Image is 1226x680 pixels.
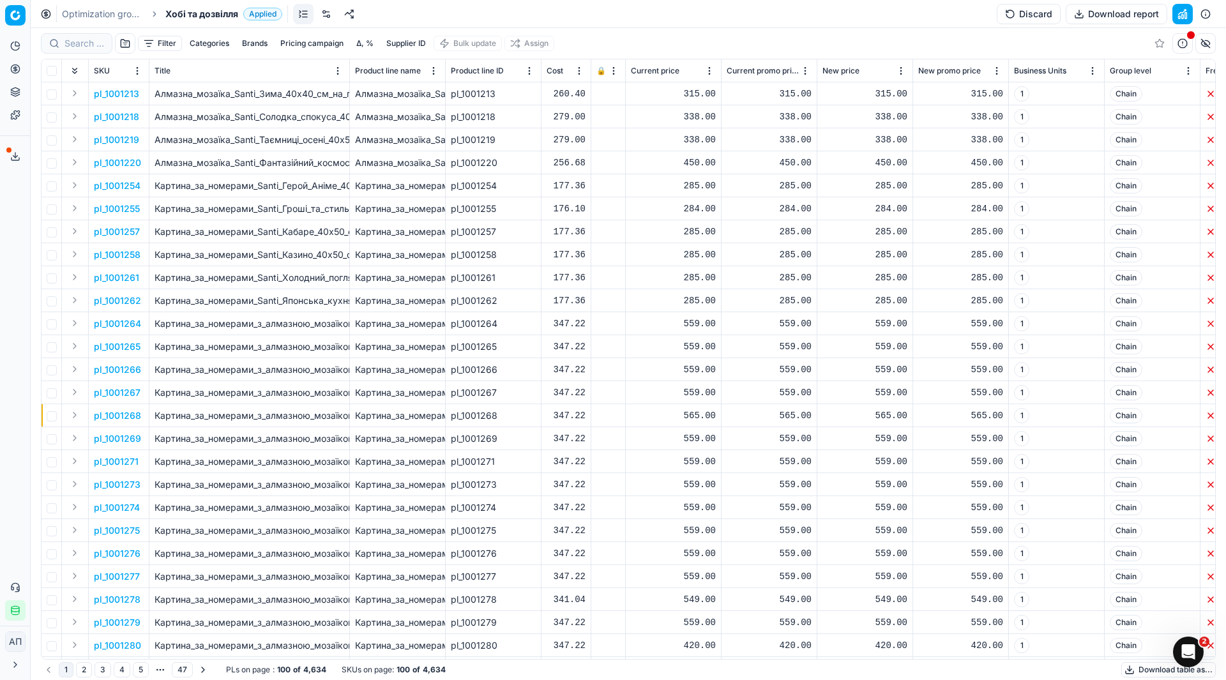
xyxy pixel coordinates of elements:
div: 450.00 [822,156,907,169]
span: Хобі та дозвілля [165,8,238,20]
div: pl_1001255 [451,202,536,215]
button: pl_1001280 [94,639,141,652]
div: 347.22 [547,432,586,445]
strong: 100 [277,665,291,675]
div: 285.00 [822,248,907,261]
div: 559.00 [822,432,907,445]
button: 2 [76,662,92,677]
div: 559.00 [918,386,1003,399]
span: Chain [1110,385,1142,400]
button: pl_1001273 [94,478,140,491]
span: New promo price [918,66,981,76]
span: Group level [1110,66,1151,76]
span: 1 [1014,224,1029,239]
button: Discard [997,4,1061,24]
button: Brands [237,36,273,51]
div: 285.00 [822,179,907,192]
div: 285.00 [918,271,1003,284]
div: 285.00 [631,271,716,284]
div: Картина_за_номерами_Santi_Японська_кухня_40х50_см_(954857) [355,294,440,307]
div: pl_1001264 [451,317,536,330]
p: Картина_за_номерами_Santi_Казино_40х50_см_(954836) [155,248,344,261]
button: 47 [172,662,193,677]
span: 1 [1014,339,1029,354]
span: 1 [1014,362,1029,377]
div: 285.00 [631,294,716,307]
p: pl_1001271 [94,455,139,468]
button: Expand [67,246,82,262]
strong: 100 [397,665,410,675]
p: Картина_за_номерами_з_алмазною_мозаїкою_Santi_Гармонія_музики_40х50_см_(954909) [155,386,344,399]
span: 1 [1014,293,1029,308]
span: Cost [547,66,563,76]
button: Assign [504,36,554,51]
button: Download report [1066,4,1167,24]
p: pl_1001266 [94,363,141,376]
button: Expand [67,132,82,147]
span: SKU [94,66,110,76]
div: pl_1001273 [451,478,536,491]
div: 285.00 [918,294,1003,307]
span: Current price [631,66,679,76]
div: 559.00 [822,455,907,468]
span: Chain [1110,155,1142,170]
div: 338.00 [918,133,1003,146]
button: pl_1001268 [94,409,141,422]
div: 284.00 [727,202,812,215]
strong: 4,634 [423,665,446,675]
span: 1 [1014,431,1029,446]
button: Expand [67,430,82,446]
div: pl_1001258 [451,248,536,261]
p: pl_1001269 [94,432,141,445]
div: 559.00 [727,455,812,468]
button: pl_1001275 [94,524,140,537]
div: Картина_за_номерами_Santi_Казино_40х50_см_(954836) [355,248,440,261]
div: 559.00 [631,340,716,353]
div: Картина_за_номерами_з_алмазною_мозаїкою_Santi_Гроно_винограду_40х50_см_(954879) [355,432,440,445]
button: Bulk update [434,36,502,51]
div: Алмазна_мозаїка_Santi_Зима_40х40_см_на_підрамнику_(955149) [355,87,440,100]
p: pl_1001264 [94,317,141,330]
button: pl_1001255 [94,202,140,215]
button: pl_1001279 [94,616,140,629]
button: pl_1001278 [94,593,140,606]
div: 347.22 [547,340,586,353]
button: pl_1001261 [94,271,139,284]
button: 1 [59,662,73,677]
button: Supplier ID [381,36,431,51]
div: 565.00 [918,409,1003,422]
div: Картина_за_номерами_з_алмазною_мозаїкою_Santi_Дівчина_у_соняшниках_40х50_см_(954882) [355,478,440,491]
div: Картина_за_номерами_Santi_Гроші_та_стиль_40х40_см_неонові_фарби_(955052) [355,202,440,215]
div: Картина_за_номерами_з_алмазною_мозаїкою_Santi_Дівчина_с_блакитним_волоссям_40х50_см_(954869) [355,455,440,468]
div: 285.00 [822,271,907,284]
div: 285.00 [822,294,907,307]
div: 279.00 [547,110,586,123]
div: Картина_за_номерами_з_алмазною_мозаїкою_Santi_Весняночка_40х50_см_(954904) [355,340,440,353]
button: Go to next page [195,662,211,677]
div: 285.00 [918,248,1003,261]
a: Optimization groups [62,8,144,20]
div: 559.00 [631,386,716,399]
button: АП [5,631,26,652]
button: Expand [67,86,82,101]
div: 559.00 [727,317,812,330]
div: 559.00 [727,386,812,399]
button: Pricing campaign [275,36,349,51]
div: 285.00 [631,248,716,261]
strong: 4,634 [303,665,326,675]
div: 559.00 [918,317,1003,330]
p: Картина_за_номерами_Santi_Японська_кухня_40х50_см_(954857) [155,294,344,307]
div: 285.00 [727,271,812,284]
span: Chain [1110,477,1142,492]
button: Expand [67,614,82,630]
button: Expand [67,545,82,561]
p: Картина_за_номерами_з_алмазною_мозаїкою_Santi_Весняночка_40х50_см_(954904) [155,340,344,353]
button: pl_1001274 [94,501,140,514]
span: Chain [1110,86,1142,102]
p: pl_1001219 [94,133,139,146]
div: 338.00 [918,110,1003,123]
